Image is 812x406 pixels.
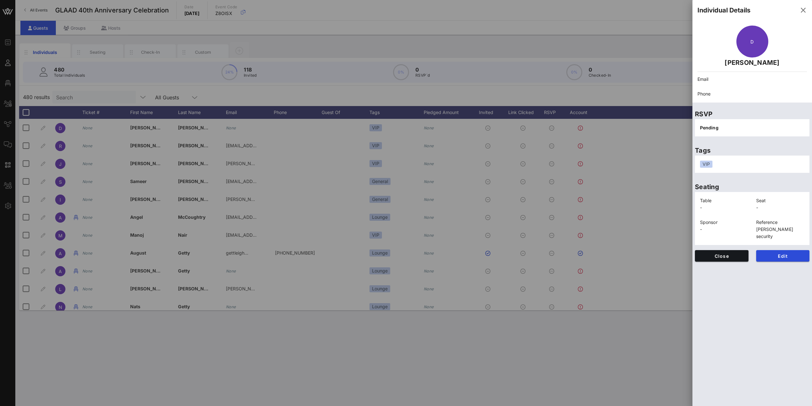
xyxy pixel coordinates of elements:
[756,204,805,211] p: -
[756,219,805,226] p: Reference
[697,76,807,83] p: Email
[697,5,750,15] div: Individual Details
[700,125,719,130] span: Pending
[697,90,807,97] p: Phone
[697,57,807,68] p: [PERSON_NAME]
[750,39,754,44] span: D
[761,253,805,259] span: Edit
[756,197,805,204] p: Seat
[756,226,805,240] p: [PERSON_NAME] security
[695,109,809,119] p: RSVP
[700,161,712,168] div: VIP
[700,226,749,233] p: -
[700,219,749,226] p: Sponsor
[695,182,809,192] p: Seating
[695,250,749,262] button: Close
[700,253,743,259] span: Close
[756,250,810,262] button: Edit
[695,145,809,156] p: Tags
[700,204,749,211] p: -
[700,197,749,204] p: Table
